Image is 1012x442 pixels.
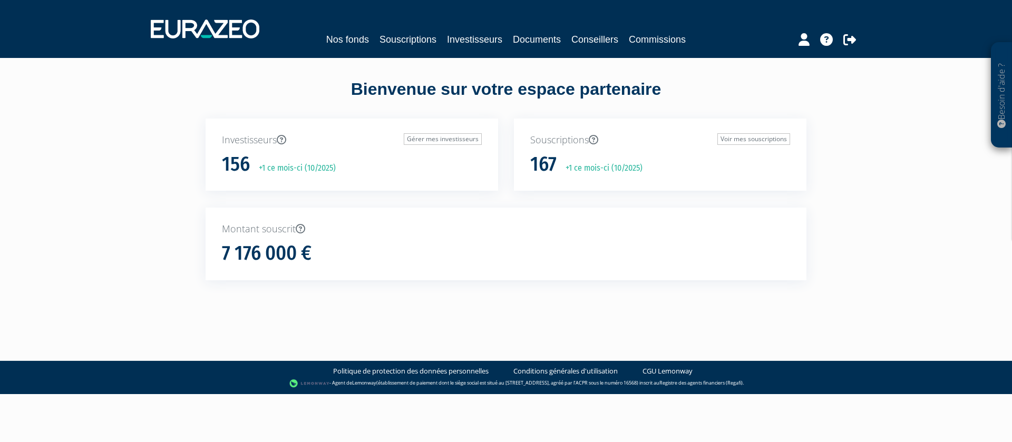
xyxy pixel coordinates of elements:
[222,133,482,147] p: Investisseurs
[659,379,743,386] a: Registre des agents financiers (Regafi)
[996,48,1008,143] p: Besoin d'aide ?
[513,366,618,376] a: Conditions générales d'utilisation
[222,222,790,236] p: Montant souscrit
[447,32,502,47] a: Investisseurs
[326,32,369,47] a: Nos fonds
[222,242,312,264] h1: 7 176 000 €
[251,162,336,174] p: +1 ce mois-ci (10/2025)
[352,379,376,386] a: Lemonway
[198,77,814,119] div: Bienvenue sur votre espace partenaire
[222,153,250,175] h1: 156
[530,153,557,175] h1: 167
[530,133,790,147] p: Souscriptions
[11,378,1001,389] div: - Agent de (établissement de paiement dont le siège social est situé au [STREET_ADDRESS], agréé p...
[643,366,693,376] a: CGU Lemonway
[404,133,482,145] a: Gérer mes investisseurs
[513,32,561,47] a: Documents
[289,378,330,389] img: logo-lemonway.png
[629,32,686,47] a: Commissions
[571,32,618,47] a: Conseillers
[333,366,489,376] a: Politique de protection des données personnelles
[379,32,436,47] a: Souscriptions
[558,162,643,174] p: +1 ce mois-ci (10/2025)
[151,19,259,38] img: 1732889491-logotype_eurazeo_blanc_rvb.png
[717,133,790,145] a: Voir mes souscriptions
